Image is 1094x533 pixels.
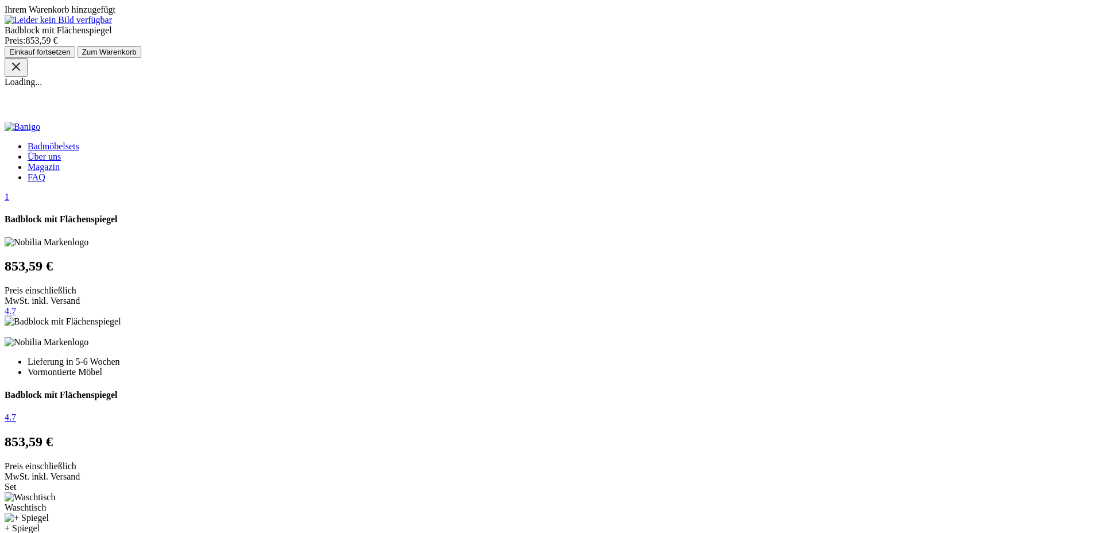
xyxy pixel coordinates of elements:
[28,172,45,182] a: FAQ
[5,214,1089,225] h1: Badblock mit Flächenspiegel
[5,36,1089,46] div: 853,59 €
[5,306,1089,316] a: 4.7
[5,25,1089,36] div: Badblock mit Flächenspiegel
[5,461,1089,482] div: Preis einschließlich MwSt. inkl. Versand
[28,367,1089,377] li: Vormontierte Möbel
[5,77,1089,87] div: Loading...
[5,492,55,503] img: Waschtisch
[5,237,88,248] img: Nobilia Markenlogo
[28,357,1089,367] li: Lieferung in 5-6 Wochen
[5,122,40,132] img: Banigo
[5,58,28,77] button: Close (Esc)
[5,46,75,58] button: Einkauf fortsetzen
[5,434,1089,450] h2: 853,59 €
[78,46,141,58] button: Zum Warenkorb
[28,141,79,151] a: Badmöbelsets
[5,503,1089,513] div: Waschtisch
[5,513,49,523] img: + Spiegel
[5,337,88,347] img: Nobilia Markenlogo
[5,258,1089,274] h2: 853,59 €
[5,482,1089,492] div: Set
[5,36,25,45] span: Preis:
[5,316,121,327] img: Badblock mit Flächenspiegel
[5,192,9,202] span: 1
[5,285,1089,306] div: Preis einschließlich MwSt. inkl. Versand
[5,15,112,25] img: Leider kein Bild verfügbar
[5,412,1089,423] a: 4.7
[28,162,60,172] a: Magazin
[5,390,1089,400] h1: Badblock mit Flächenspiegel
[28,152,61,161] a: Über uns
[5,5,1089,15] div: Ihrem Warenkorb hinzugefügt
[5,192,9,202] a: Warenkorb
